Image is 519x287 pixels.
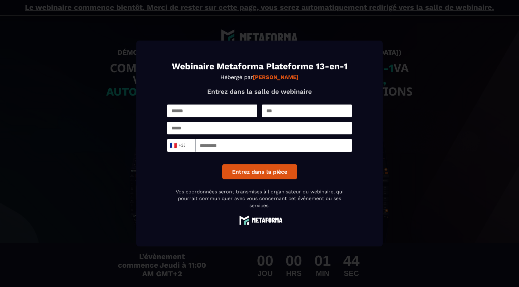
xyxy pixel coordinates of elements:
strong: [PERSON_NAME] [253,74,299,80]
img: logo [236,215,283,225]
h1: Webinaire Metaforma Plateforme 13-en-1 [167,62,352,71]
div: Search for option [167,139,195,152]
button: Entrez dans la pièce [222,164,297,179]
span: +33 [171,141,184,150]
p: Hébergé par [167,74,352,80]
span: 🇫🇷 [169,141,177,150]
p: Entrez dans la salle de webinaire [167,88,352,95]
p: Vos coordonnées seront transmises à l'organisateur du webinaire, qui pourrait communiquer avec vo... [167,188,352,209]
input: Search for option [185,141,190,150]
